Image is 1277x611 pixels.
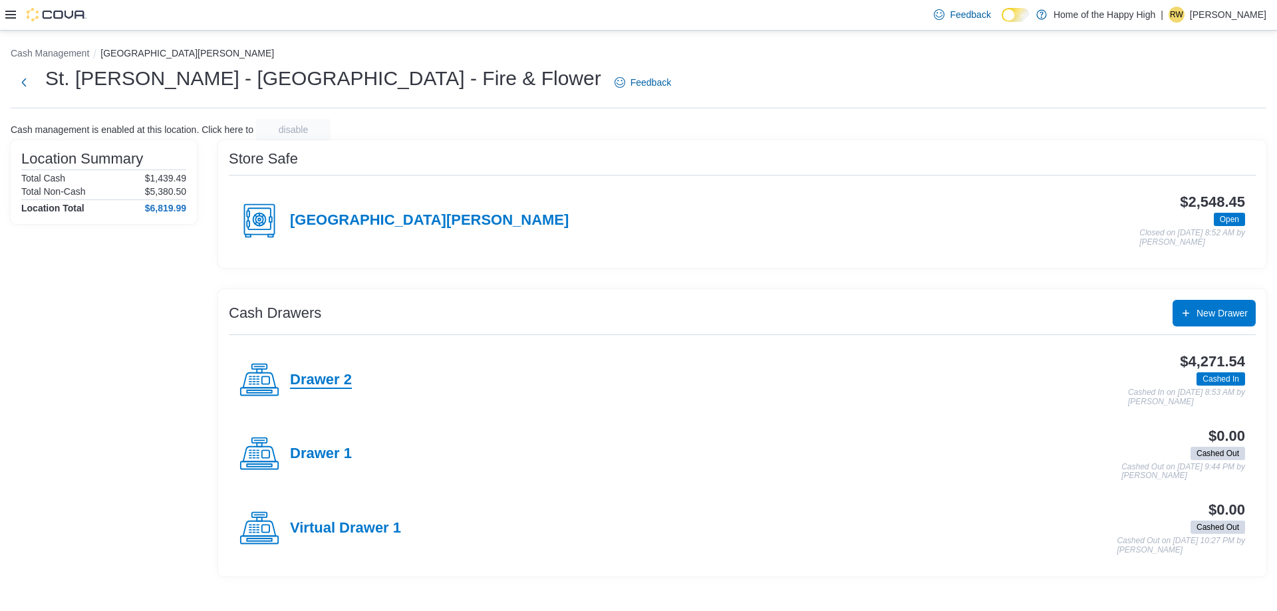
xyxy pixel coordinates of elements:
p: Cash management is enabled at this location. Click here to [11,124,253,135]
h6: Total Cash [21,173,65,183]
a: Feedback [609,69,676,96]
button: disable [256,119,331,140]
h3: $2,548.45 [1180,194,1245,210]
h6: Total Non-Cash [21,186,86,197]
button: Next [11,69,37,96]
h3: Cash Drawers [229,305,321,321]
h3: $0.00 [1208,428,1245,444]
button: New Drawer [1173,300,1256,326]
h4: $6,819.99 [145,203,186,213]
div: Rachel Windjack [1169,7,1185,23]
h3: $4,271.54 [1180,354,1245,370]
h4: Location Total [21,203,84,213]
p: Home of the Happy High [1054,7,1155,23]
nav: An example of EuiBreadcrumbs [11,47,1266,62]
span: Cashed Out [1197,521,1239,533]
p: Closed on [DATE] 8:52 AM by [PERSON_NAME] [1139,229,1245,247]
button: [GEOGRAPHIC_DATA][PERSON_NAME] [100,48,274,59]
span: Cashed In [1203,373,1239,385]
p: [PERSON_NAME] [1190,7,1266,23]
p: | [1161,7,1163,23]
button: Cash Management [11,48,89,59]
h1: St. [PERSON_NAME] - [GEOGRAPHIC_DATA] - Fire & Flower [45,65,601,92]
img: Cova [27,8,86,21]
span: disable [279,123,308,136]
h4: Drawer 2 [290,372,352,389]
p: Cashed Out on [DATE] 9:44 PM by [PERSON_NAME] [1121,463,1245,481]
a: Feedback [928,1,996,28]
h3: Location Summary [21,151,143,167]
p: Cashed Out on [DATE] 10:27 PM by [PERSON_NAME] [1117,537,1245,554]
span: Cashed Out [1197,447,1239,459]
span: Cashed Out [1191,521,1245,534]
span: Feedback [950,8,990,21]
span: Open [1214,213,1245,226]
h3: $0.00 [1208,502,1245,518]
h4: [GEOGRAPHIC_DATA][PERSON_NAME] [290,212,569,229]
span: RW [1170,7,1183,23]
span: Open [1220,213,1239,225]
p: Cashed In on [DATE] 8:53 AM by [PERSON_NAME] [1128,388,1245,406]
p: $1,439.49 [145,173,186,183]
input: Dark Mode [1002,8,1030,22]
p: $5,380.50 [145,186,186,197]
span: Cashed In [1197,372,1245,386]
span: New Drawer [1197,306,1248,320]
h3: Store Safe [229,151,298,167]
span: Feedback [631,76,671,89]
h4: Drawer 1 [290,445,352,463]
h4: Virtual Drawer 1 [290,520,401,537]
span: Cashed Out [1191,447,1245,460]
